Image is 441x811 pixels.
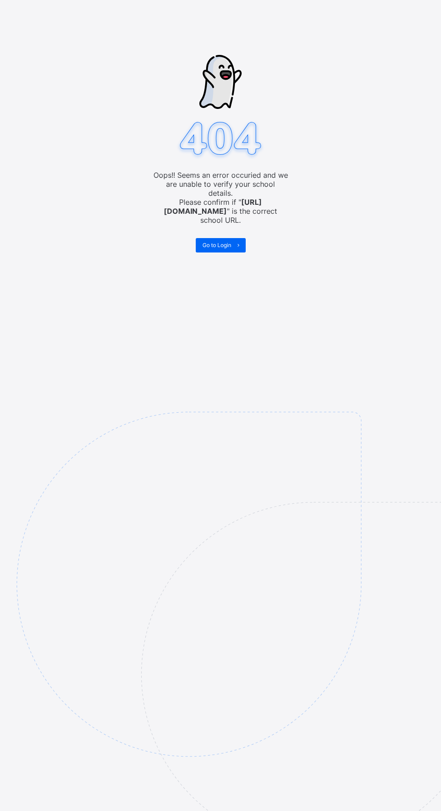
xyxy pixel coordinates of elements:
img: 404.8bbb34c871c4712298a25e20c4dc75c7.svg [176,119,265,160]
b: [URL][DOMAIN_NAME] [164,198,262,216]
span: Please confirm if " " is the correct school URL. [153,198,288,225]
span: Go to Login [202,242,231,248]
img: ghost-strokes.05e252ede52c2f8dbc99f45d5e1f5e9f.svg [199,55,242,109]
span: Oops!! Seems an error occuried and we are unable to verify your school details. [153,171,288,198]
